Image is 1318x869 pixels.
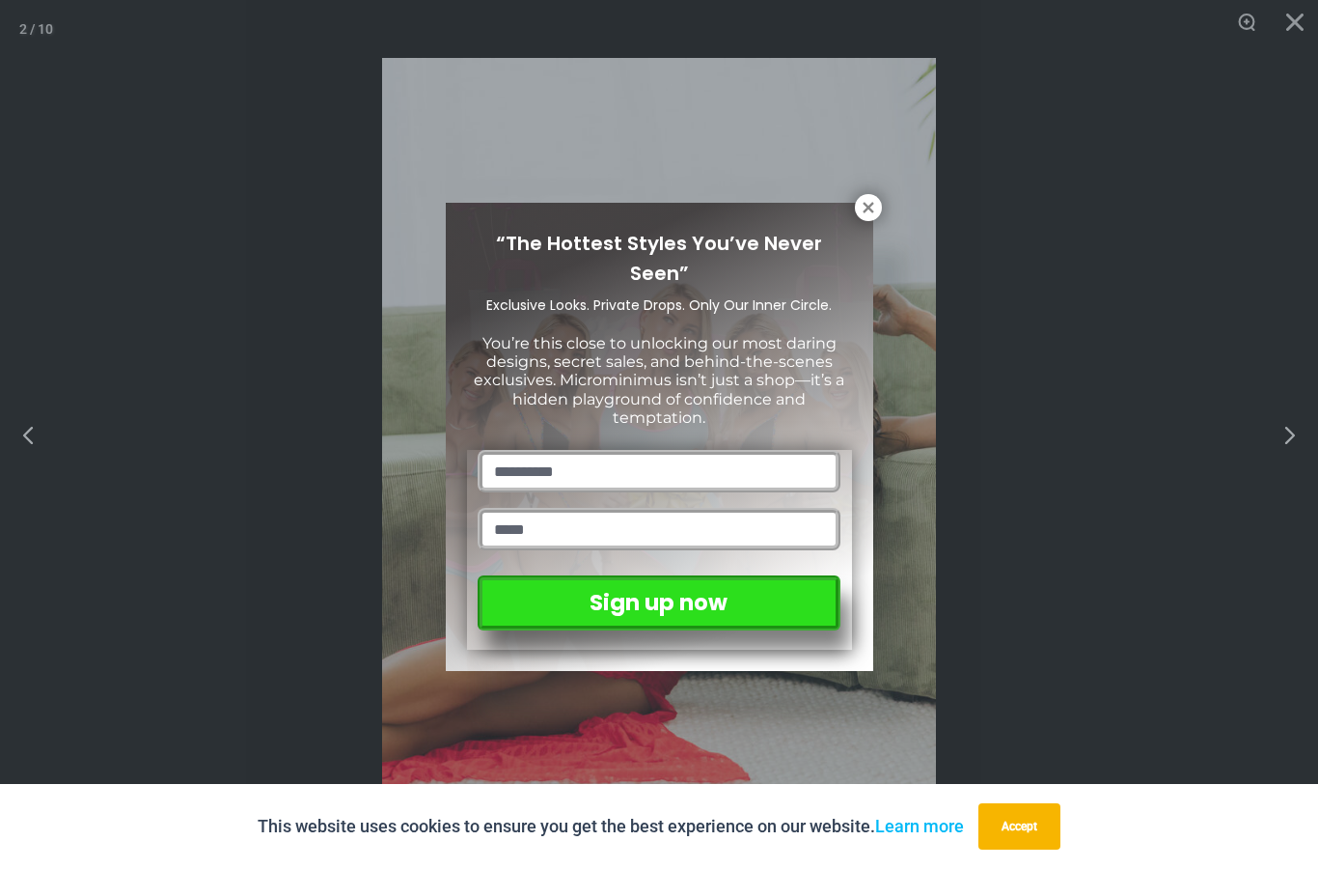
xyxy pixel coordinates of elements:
span: “The Hottest Styles You’ve Never Seen” [496,230,822,287]
button: Accept [978,803,1060,850]
a: Learn more [875,816,964,836]
button: Sign up now [478,575,839,631]
p: This website uses cookies to ensure you get the best experience on our website. [258,812,964,841]
button: Close [855,194,882,221]
span: You’re this close to unlocking our most daring designs, secret sales, and behind-the-scenes exclu... [474,334,844,427]
span: Exclusive Looks. Private Drops. Only Our Inner Circle. [486,295,832,315]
